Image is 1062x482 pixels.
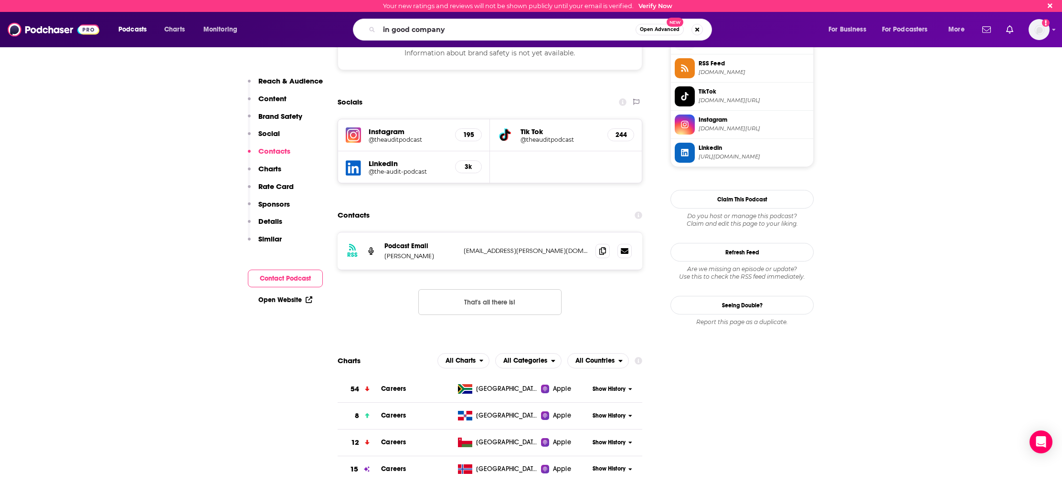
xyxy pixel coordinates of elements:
[640,27,680,32] span: Open Advanced
[520,127,600,136] h5: Tik Tok
[338,403,381,429] a: 8
[248,76,323,94] button: Reach & Audience
[553,438,571,447] span: Apple
[248,129,280,147] button: Social
[593,385,626,393] span: Show History
[593,412,626,420] span: Show History
[567,353,629,368] h2: Countries
[338,93,362,111] h2: Socials
[338,36,642,70] div: Information about brand safety is not yet available.
[258,296,312,304] a: Open Website
[383,2,672,10] div: Your new ratings and reviews will not be shown publicly until your email is verified.
[1002,21,1017,38] a: Show notifications dropdown
[1029,19,1050,40] button: Show profile menu
[1029,19,1050,40] span: Logged in as charlottestone
[553,411,571,420] span: Apple
[258,199,290,209] p: Sponsors
[675,115,809,135] a: Instagram[DOMAIN_NAME][URL]
[593,465,626,473] span: Show History
[476,464,538,474] span: Norway
[158,22,191,37] a: Charts
[258,217,282,226] p: Details
[369,136,447,143] h5: @theauditpodcast
[699,97,809,104] span: tiktok.com/@theauditpodcast
[476,411,538,420] span: Dominican Republic
[464,247,588,255] p: [EMAIL_ADDRESS][PERSON_NAME][DOMAIN_NAME]
[437,353,490,368] h2: Platforms
[258,76,323,85] p: Reach & Audience
[541,438,589,447] a: Apple
[463,163,474,171] h5: 3k
[1042,19,1050,27] svg: Email not verified
[258,234,282,243] p: Similar
[350,464,358,475] h3: 15
[590,412,636,420] button: Show History
[384,242,456,250] p: Podcast Email
[437,353,490,368] button: open menu
[8,21,99,39] img: Podchaser - Follow, Share and Rate Podcasts
[118,23,147,36] span: Podcasts
[258,94,287,103] p: Content
[379,22,636,37] input: Search podcasts, credits, & more...
[362,19,721,41] div: Search podcasts, credits, & more...
[590,439,636,447] button: Show History
[636,24,684,35] button: Open AdvancedNew
[476,384,538,394] span: South Africa
[446,357,476,364] span: All Charts
[699,69,809,76] span: theauditpodcast.libsyn.com
[369,159,447,168] h5: LinkedIn
[338,430,381,456] a: 12
[670,265,814,281] div: Are we missing an episode or update? Use this to check the RSS feed immediately.
[381,411,406,419] a: Careers
[381,465,406,473] span: Careers
[112,22,159,37] button: open menu
[418,289,562,315] button: Nothing here.
[670,296,814,314] a: Seeing Double?
[593,439,626,447] span: Show History
[350,384,359,395] h3: 54
[454,411,542,420] a: [GEOGRAPHIC_DATA]
[258,112,302,121] p: Brand Safety
[454,438,542,447] a: [GEOGRAPHIC_DATA]
[616,131,626,139] h5: 244
[520,136,600,143] a: @theauditpodcast
[476,438,538,447] span: Oman
[258,129,280,138] p: Social
[248,270,323,287] button: Contact Podcast
[248,199,290,217] button: Sponsors
[258,164,281,173] p: Charts
[258,147,290,156] p: Contacts
[369,168,447,175] a: @the-audit-podcast
[495,353,562,368] h2: Categories
[675,58,809,78] a: RSS Feed[DOMAIN_NAME]
[503,357,547,364] span: All Categories
[347,251,358,259] h3: RSS
[338,376,381,402] a: 54
[670,212,814,228] div: Claim and edit this page to your liking.
[553,384,571,394] span: Apple
[258,182,294,191] p: Rate Card
[164,23,185,36] span: Charts
[670,243,814,262] button: Refresh Feed
[590,385,636,393] button: Show History
[699,59,809,68] span: RSS Feed
[384,252,456,260] p: [PERSON_NAME]
[699,87,809,96] span: TikTok
[670,190,814,209] button: Claim This Podcast
[248,147,290,164] button: Contacts
[590,465,636,473] button: Show History
[351,437,359,448] h3: 12
[248,234,282,252] button: Similar
[381,438,406,446] span: Careers
[670,318,814,326] div: Report this page as a duplicate.
[381,385,406,393] a: Careers
[828,23,866,36] span: For Business
[675,86,809,106] a: TikTok[DOMAIN_NAME][URL]
[575,357,615,364] span: All Countries
[699,153,809,160] span: https://www.linkedin.com/company/the-audit-podcast
[948,23,965,36] span: More
[699,115,809,124] span: Instagram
